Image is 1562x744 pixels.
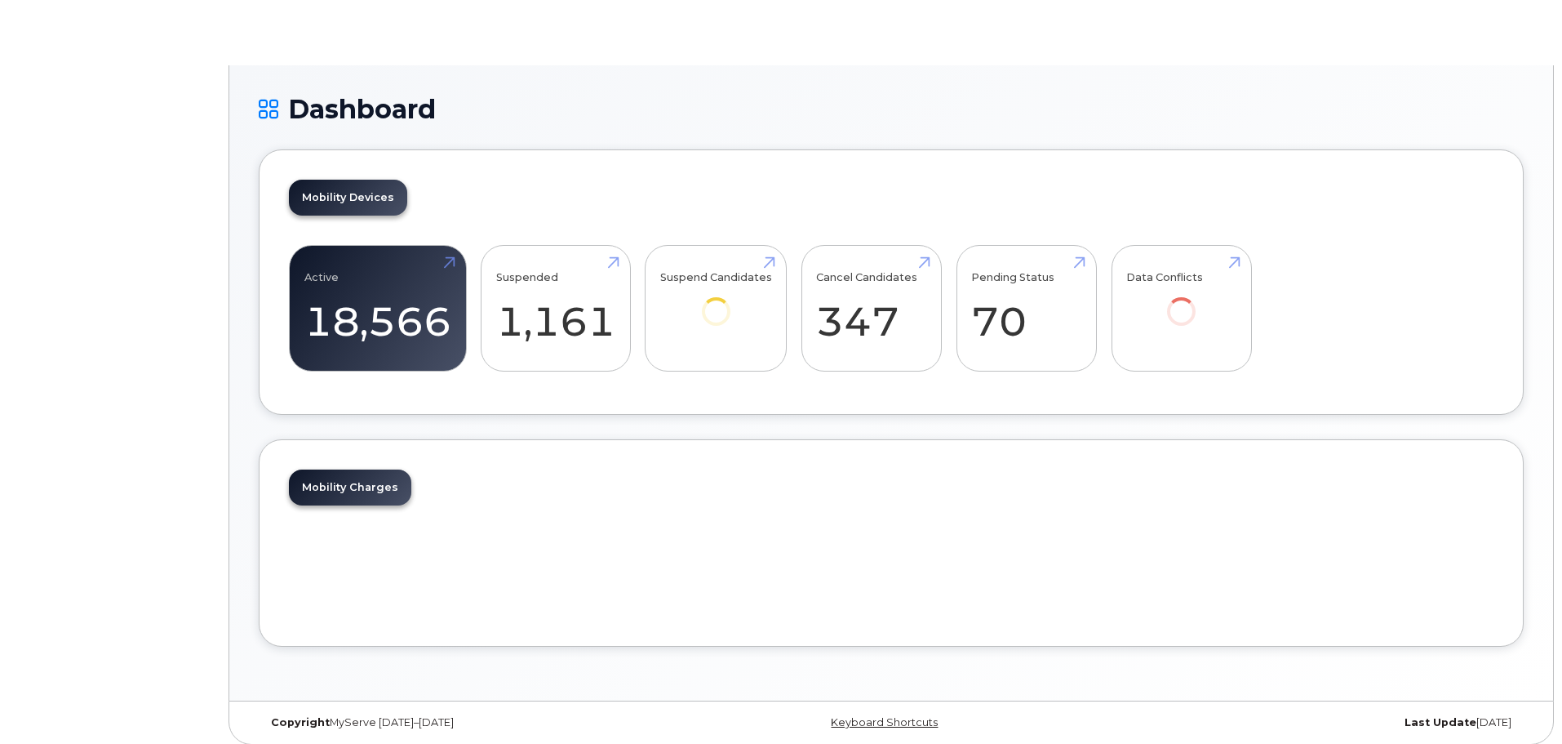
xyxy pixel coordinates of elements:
a: Data Conflicts [1126,255,1236,349]
strong: Last Update [1404,716,1476,728]
div: MyServe [DATE]–[DATE] [259,716,681,729]
a: Pending Status 70 [971,255,1081,363]
a: Mobility Devices [289,180,407,216]
a: Keyboard Shortcuts [831,716,938,728]
a: Active 18,566 [304,255,451,363]
a: Suspend Candidates [660,255,772,349]
h1: Dashboard [259,95,1524,123]
a: Mobility Charges [289,470,411,506]
a: Cancel Candidates 347 [816,255,926,363]
div: [DATE] [1102,716,1524,729]
a: Suspended 1,161 [496,255,615,363]
strong: Copyright [271,716,330,728]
